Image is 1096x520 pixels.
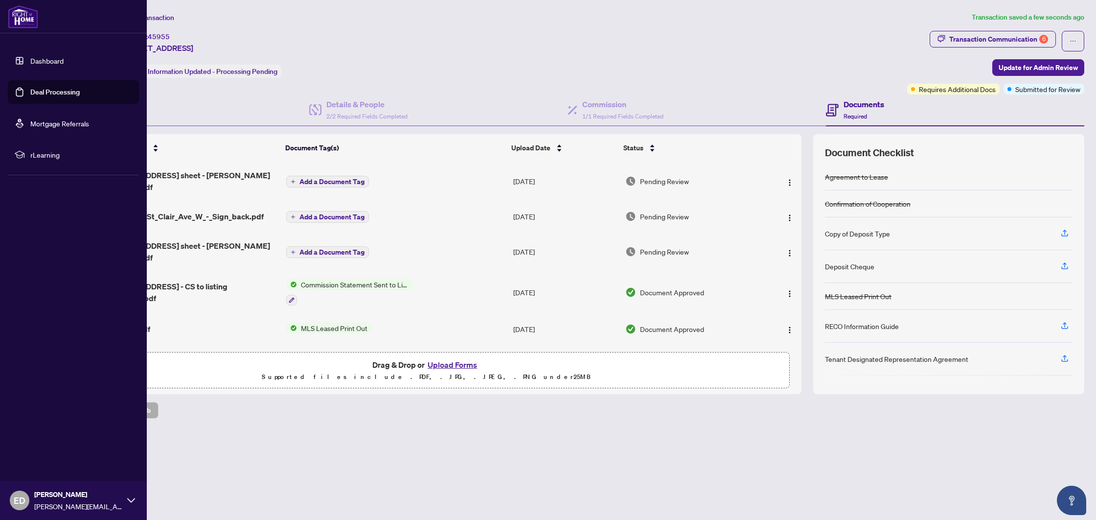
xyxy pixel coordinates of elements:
span: Requires Additional Docs [919,84,996,95]
button: Logo [782,209,798,224]
img: Logo [786,326,794,334]
button: Logo [782,284,798,300]
h4: Details & People [326,98,408,110]
button: Upload Forms [425,358,480,371]
span: ED [14,494,25,507]
h4: Documents [844,98,884,110]
span: Status [623,142,643,153]
span: [STREET_ADDRESS] sheet - [PERSON_NAME] to Review.pdf [104,240,278,263]
button: Add a Document Tag [286,211,369,223]
div: Deposit Cheque [825,261,874,272]
article: Transaction saved a few seconds ago [972,12,1084,23]
div: Tenant Designated Representation Agreement [825,354,968,364]
td: [DATE] [509,345,622,387]
p: Supported files include .PDF, .JPG, .JPEG, .PNG under 25 MB [69,371,783,383]
span: Information Updated - Processing Pending [148,67,277,76]
td: [DATE] [509,232,622,271]
button: Add a Document Tag [286,176,369,188]
span: [STREET_ADDRESS] - CS to listing brokerage.pdf [104,281,278,304]
button: Status IconMLS Leased Print Out [286,323,371,333]
img: Document Status [625,211,636,222]
span: [PERSON_NAME][EMAIL_ADDRESS][DOMAIN_NAME] [34,501,122,512]
span: Submitted for Review [1015,84,1080,95]
button: Status IconCommission Statement Sent to Listing Brokerage [286,279,413,306]
span: Required [844,113,867,120]
img: Document Status [625,324,636,334]
img: Logo [786,290,794,298]
button: Add a Document Tag [286,211,369,223]
h4: Commission [582,98,663,110]
span: Document Approved [640,287,704,298]
span: Add a Document Tag [299,178,365,185]
div: Status: [121,65,281,78]
img: Status Icon [286,323,297,333]
button: Logo [782,173,798,189]
span: MLS Leased Print Out [297,323,371,333]
div: Agreement to Lease [825,171,888,182]
span: plus [291,250,296,255]
span: [PERSON_NAME] [34,489,122,500]
button: Logo [782,244,798,260]
img: Status Icon [286,279,297,290]
button: Logo [782,321,798,337]
div: MLS Leased Print Out [825,291,891,302]
td: [DATE] [509,162,622,201]
span: Add a Document Tag [299,249,365,256]
span: plus [291,179,296,184]
span: 2/2 Required Fields Completed [326,113,408,120]
span: Commission Statement Sent to Listing Brokerage [297,279,413,290]
span: plus [291,214,296,219]
span: 215_-_223_St_Clair_Ave_W_-_Sign_back.pdf [104,211,264,222]
img: Logo [786,249,794,257]
span: Document Checklist [825,146,914,160]
span: rLearning [30,149,132,160]
a: Dashboard [30,56,64,65]
img: Logo [786,179,794,187]
button: Update for Admin Review [992,59,1084,76]
div: 6 [1039,35,1048,44]
th: Upload Date [507,134,619,162]
img: Document Status [625,176,636,187]
span: Update for Admin Review [999,60,1078,75]
span: Drag & Drop orUpload FormsSupported files include .PDF, .JPG, .JPEG, .PNG under25MB [63,353,789,389]
td: [DATE] [509,313,622,345]
th: Document Tag(s) [281,134,507,162]
div: RECO Information Guide [825,321,899,331]
th: (6) File Name [100,134,281,162]
span: Pending Review [640,176,689,187]
a: Mortgage Referrals [30,119,89,128]
div: Confirmation of Cooperation [825,198,911,209]
img: Logo [786,214,794,222]
img: Document Status [625,246,636,257]
span: Document Approved [640,324,704,334]
span: 1/1 Required Fields Completed [582,113,663,120]
div: Transaction Communication [949,31,1048,47]
td: [DATE] [509,201,622,232]
span: Add a Document Tag [299,213,365,220]
td: [DATE] [509,271,622,313]
span: View Transaction [122,13,174,22]
span: [STREET_ADDRESS] [121,42,193,54]
button: Add a Document Tag [286,175,369,188]
span: Pending Review [640,211,689,222]
span: [STREET_ADDRESS] sheet - [PERSON_NAME] to Review.pdf [104,169,278,193]
span: Drag & Drop or [372,358,480,371]
img: Document Status [625,287,636,298]
th: Status [619,134,759,162]
div: Copy of Deposit Type [825,228,890,239]
span: 45955 [148,32,170,41]
img: logo [8,5,38,28]
span: ellipsis [1070,38,1076,45]
button: Open asap [1057,486,1086,515]
span: Pending Review [640,246,689,257]
button: Add a Document Tag [286,246,369,258]
button: Transaction Communication6 [930,31,1056,47]
span: Upload Date [511,142,550,153]
a: Deal Processing [30,88,80,96]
